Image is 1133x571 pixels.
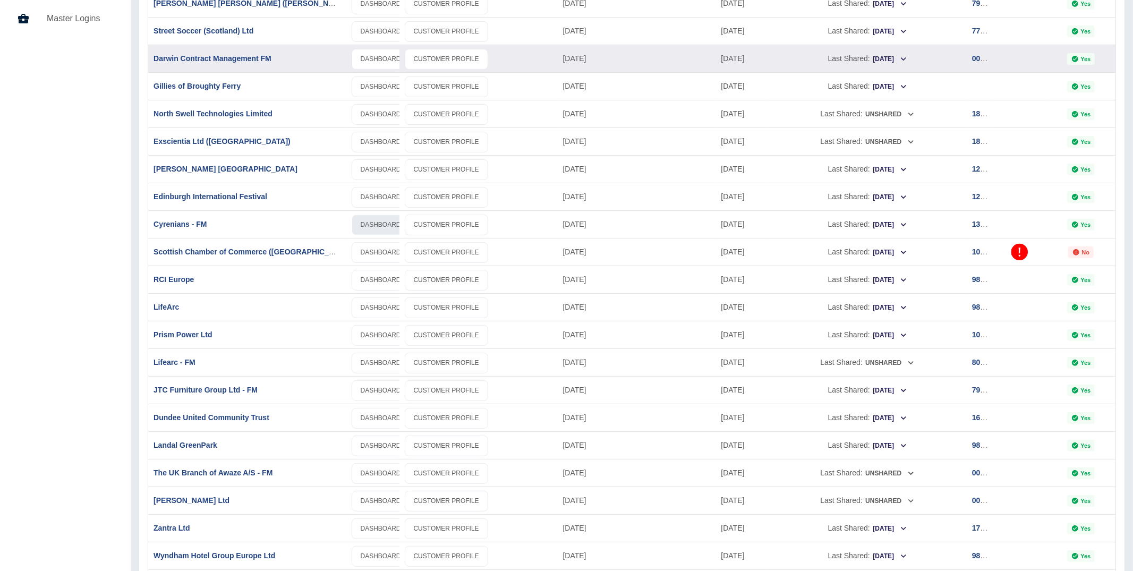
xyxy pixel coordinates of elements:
div: 16 Sep 2025 [558,45,716,72]
a: Dundee United Community Trust [154,413,269,422]
a: CUSTOMER PROFILE [405,187,488,208]
a: CUSTOMER PROFILE [405,104,488,125]
a: DASHBOARD [352,270,410,291]
a: 98872368 [972,303,1005,311]
div: 12 Sep 2025 [558,321,716,348]
div: Last Shared: [774,156,961,183]
a: Darwin Contract Management FM [154,54,271,63]
a: CUSTOMER PROFILE [405,297,488,318]
a: DASHBOARD [352,546,410,567]
a: Prism Power Ltd [154,330,212,339]
a: CUSTOMER PROFILE [405,215,488,235]
p: No [1082,249,1090,255]
a: DASHBOARD [352,159,410,180]
a: 807393 [972,358,997,367]
button: [DATE] [872,410,908,427]
p: Yes [1081,470,1091,476]
button: [DATE] [872,217,908,233]
a: Wyndham Hotel Group Europe Ltd [154,551,275,560]
div: 12 Sep 2025 [558,293,716,321]
div: Last Shared: [774,238,961,266]
div: Last Shared: [774,100,961,127]
button: Unshared [865,134,915,150]
div: 12 Sep 2025 [558,266,716,293]
a: Cyrenians - FM [154,220,207,228]
a: 98885569 [972,441,1005,449]
a: Master Logins [8,6,122,31]
div: 06 Sep 2025 [716,348,769,376]
a: Street Soccer (Scotland) Ltd [154,27,253,35]
a: Zantra Ltd [154,524,190,532]
a: 794492 [972,386,997,394]
div: 05 Sep 2025 [716,376,769,404]
a: CUSTOMER PROFILE [405,546,488,567]
div: Last Shared: [774,211,961,238]
div: Last Shared: [774,45,961,72]
div: 10 Sep 2025 [558,542,716,569]
button: [DATE] [872,23,908,40]
a: LifeArc [154,303,179,311]
button: [DATE] [872,382,908,399]
a: CUSTOMER PROFILE [405,49,488,70]
div: 16 Sep 2025 [558,72,716,100]
p: Yes [1081,442,1091,449]
a: DASHBOARD [352,518,410,539]
a: Scottish Chamber of Commerce ([GEOGRAPHIC_DATA]) [154,248,353,256]
button: [DATE] [872,521,908,537]
div: 06 Sep 2025 [716,127,769,155]
div: 09 Sep 2025 [716,210,769,238]
div: 15 Sep 2025 [558,210,716,238]
a: 00795146 [972,468,1005,477]
a: Landal GreenPark [154,441,217,449]
a: 00794873 [972,54,1005,63]
a: DASHBOARD [352,187,410,208]
button: Unshared [865,465,915,482]
a: 181364107 [972,109,1009,118]
div: 11 Sep 2025 [716,72,769,100]
a: Edinburgh International Festival [154,192,267,201]
a: CUSTOMER PROFILE [405,325,488,346]
p: Yes [1081,111,1091,117]
a: DASHBOARD [352,436,410,456]
div: 27 Aug 2025 [716,514,769,542]
p: Yes [1081,221,1091,228]
div: 11 Sep 2025 [558,404,716,431]
p: Yes [1081,28,1091,35]
a: DASHBOARD [352,408,410,429]
p: Yes [1081,304,1091,311]
div: 09 Sep 2025 [716,459,769,487]
button: Unshared [865,493,915,509]
div: Last Shared: [774,459,961,487]
a: DASHBOARD [352,215,410,235]
a: 121215562 [972,192,1009,201]
p: Yes [1081,1,1091,7]
div: 11 Sep 2025 [716,155,769,183]
a: CUSTOMER PROFILE [405,76,488,97]
div: 10 Sep 2025 [716,100,769,127]
a: DASHBOARD [352,49,410,70]
a: DASHBOARD [352,380,410,401]
div: Last Shared: [774,321,961,348]
a: Exscientia Ltd ([GEOGRAPHIC_DATA]) [154,137,291,146]
div: 30 Aug 2025 [716,17,769,45]
a: 128859278 [972,165,1009,173]
div: 12 Sep 2025 [558,348,716,376]
a: North Swell Technologies Limited [154,109,272,118]
a: CUSTOMER PROFILE [405,463,488,484]
div: 11 Sep 2025 [558,431,716,459]
button: [DATE] [872,244,908,261]
a: 169407553 [972,413,1009,422]
div: 05 Sep 2025 [716,45,769,72]
a: [PERSON_NAME] Ltd [154,496,229,505]
a: [PERSON_NAME] [GEOGRAPHIC_DATA] [154,165,297,173]
a: DASHBOARD [352,76,410,97]
button: Unshared [865,106,915,123]
div: 12 Sep 2025 [558,376,716,404]
div: Last Shared: [774,432,961,459]
a: DASHBOARD [352,353,410,373]
a: JTC Furniture Group Ltd - FM [154,386,258,394]
a: DASHBOARD [352,463,410,484]
button: [DATE] [872,51,908,67]
div: 16 Sep 2025 [558,127,716,155]
div: Last Shared: [774,377,961,404]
